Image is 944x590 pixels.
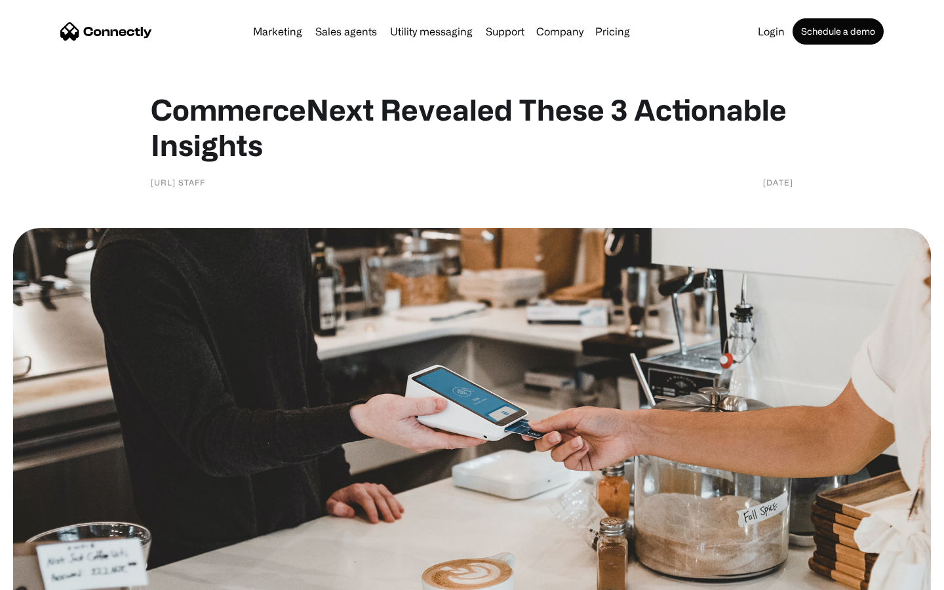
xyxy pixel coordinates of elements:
[248,26,307,37] a: Marketing
[753,26,790,37] a: Login
[385,26,478,37] a: Utility messaging
[26,567,79,585] ul: Language list
[763,176,793,189] div: [DATE]
[151,176,205,189] div: [URL] Staff
[13,567,79,585] aside: Language selected: English
[310,26,382,37] a: Sales agents
[793,18,884,45] a: Schedule a demo
[151,92,793,163] h1: CommerceNext Revealed These 3 Actionable Insights
[536,22,583,41] div: Company
[481,26,530,37] a: Support
[590,26,635,37] a: Pricing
